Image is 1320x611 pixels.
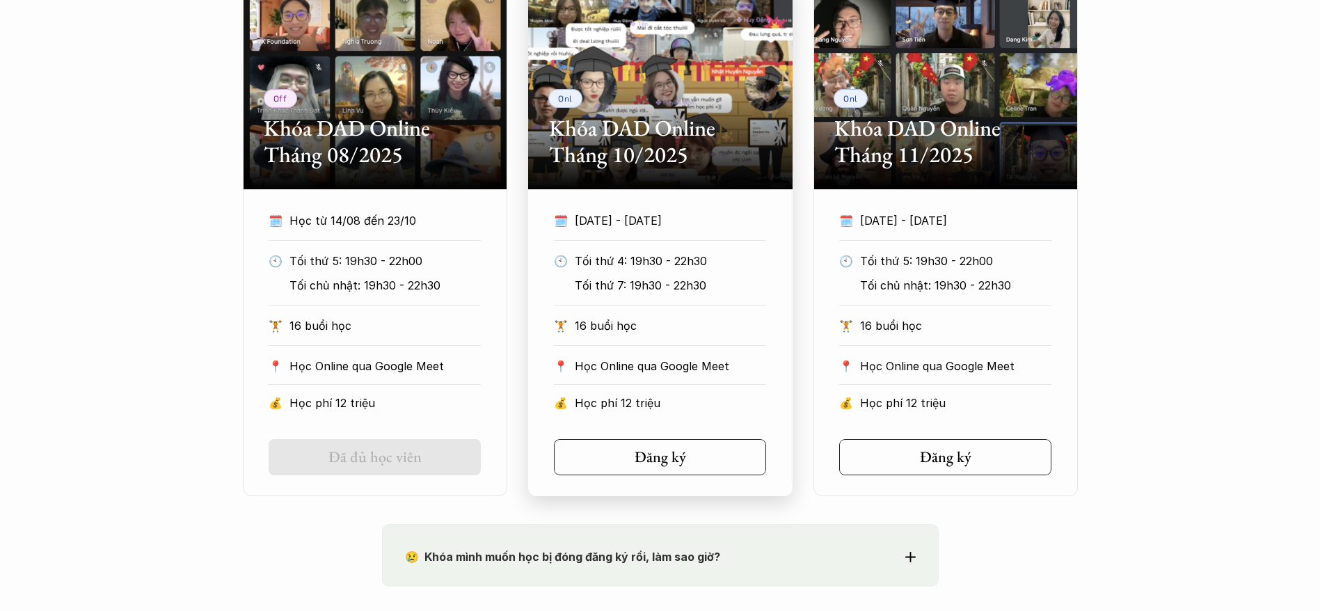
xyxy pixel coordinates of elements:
[269,360,283,373] p: 📍
[839,439,1051,475] a: Đăng ký
[554,439,766,475] a: Đăng ký
[269,392,283,413] p: 💰
[289,275,481,296] p: Tối chủ nhật: 19h30 - 22h30
[328,448,422,466] h5: Đã đủ học viên
[269,210,283,231] p: 🗓️
[843,93,858,103] p: Onl
[575,275,766,296] p: Tối thứ 7: 19h30 - 22h30
[839,392,853,413] p: 💰
[839,210,853,231] p: 🗓️
[860,210,1026,231] p: [DATE] - [DATE]
[575,356,766,376] p: Học Online qua Google Meet
[839,251,853,271] p: 🕙
[405,550,720,564] strong: 😢 Khóa mình muốn học bị đóng đăng ký rồi, làm sao giờ?
[554,315,568,336] p: 🏋️
[554,360,568,373] p: 📍
[860,315,1051,336] p: 16 buổi học
[860,392,1051,413] p: Học phí 12 triệu
[549,115,772,168] h2: Khóa DAD Online Tháng 10/2025
[860,356,1051,376] p: Học Online qua Google Meet
[839,360,853,373] p: 📍
[635,448,686,466] h5: Đăng ký
[269,315,283,336] p: 🏋️
[289,392,481,413] p: Học phí 12 triệu
[554,251,568,271] p: 🕙
[554,392,568,413] p: 💰
[289,210,455,231] p: Học từ 14/08 đến 23/10
[289,251,481,271] p: Tối thứ 5: 19h30 - 22h00
[289,315,481,336] p: 16 buổi học
[860,251,1051,271] p: Tối thứ 5: 19h30 - 22h00
[273,93,287,103] p: Off
[834,115,1057,168] h2: Khóa DAD Online Tháng 11/2025
[860,275,1051,296] p: Tối chủ nhật: 19h30 - 22h30
[269,251,283,271] p: 🕙
[264,115,486,168] h2: Khóa DAD Online Tháng 08/2025
[839,315,853,336] p: 🏋️
[554,210,568,231] p: 🗓️
[920,448,971,466] h5: Đăng ký
[575,315,766,336] p: 16 buổi học
[575,210,740,231] p: [DATE] - [DATE]
[558,93,573,103] p: Onl
[575,392,766,413] p: Học phí 12 triệu
[289,356,481,376] p: Học Online qua Google Meet
[575,251,766,271] p: Tối thứ 4: 19h30 - 22h30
